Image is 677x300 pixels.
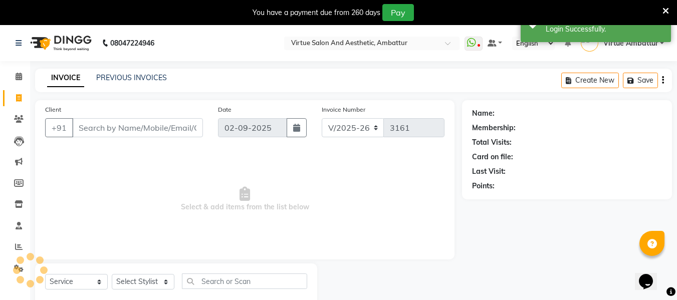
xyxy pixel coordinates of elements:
b: 08047224946 [110,29,154,57]
img: logo [26,29,94,57]
iframe: chat widget [635,260,667,290]
label: Date [218,105,232,114]
button: Pay [382,4,414,21]
label: Client [45,105,61,114]
input: Search or Scan [182,273,307,289]
input: Search by Name/Mobile/Email/Code [72,118,203,137]
div: Name: [472,108,495,119]
span: Virtue Ambattur [603,38,658,49]
div: You have a payment due from 260 days [253,8,380,18]
label: Invoice Number [322,105,365,114]
div: Login Successfully. [546,24,663,35]
button: Save [623,73,658,88]
button: +91 [45,118,73,137]
a: PREVIOUS INVOICES [96,73,167,82]
div: Membership: [472,123,516,133]
div: Points: [472,181,495,191]
button: Create New [561,73,619,88]
a: INVOICE [47,69,84,87]
div: Last Visit: [472,166,506,177]
span: Select & add items from the list below [45,149,444,249]
div: Total Visits: [472,137,512,148]
div: Card on file: [472,152,513,162]
img: Virtue Ambattur [581,34,598,52]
